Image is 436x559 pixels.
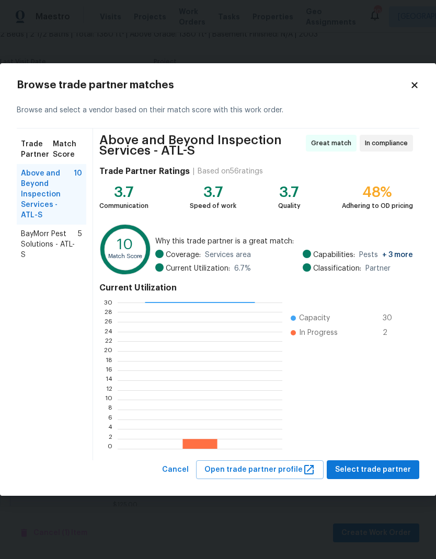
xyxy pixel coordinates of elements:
[105,319,112,325] text: 26
[313,263,361,274] span: Classification:
[108,445,112,451] text: 0
[109,436,112,442] text: 2
[365,138,412,148] span: In compliance
[204,463,315,476] span: Open trade partner profile
[99,201,148,211] div: Communication
[205,250,251,260] span: Services area
[359,250,413,260] span: Pests
[17,80,410,90] h2: Browse trade partner matches
[99,135,303,156] span: Above and Beyond Inspection Services - ATL-S
[342,201,413,211] div: Adhering to OD pricing
[99,187,148,197] div: 3.7
[162,463,189,476] span: Cancel
[190,166,198,177] div: |
[21,229,78,260] span: BayMorr Pest Solutions - ATL-S
[198,166,263,177] div: Based on 56 ratings
[117,238,133,252] text: 10
[21,168,74,220] span: Above and Beyond Inspection Services - ATL-S
[106,377,112,383] text: 14
[166,250,201,260] span: Coverage:
[382,251,413,259] span: + 3 more
[106,387,112,393] text: 12
[383,313,399,323] span: 30
[190,187,236,197] div: 3.7
[104,299,112,305] text: 30
[335,463,411,476] span: Select trade partner
[105,328,112,334] text: 24
[21,139,53,160] span: Trade Partner
[299,313,330,323] span: Capacity
[190,201,236,211] div: Speed of work
[278,187,301,197] div: 3.7
[158,460,193,480] button: Cancel
[278,201,301,211] div: Quality
[342,187,413,197] div: 48%
[196,460,324,480] button: Open trade partner profile
[327,460,419,480] button: Select trade partner
[299,328,338,338] span: In Progress
[234,263,251,274] span: 6.7 %
[108,426,112,432] text: 4
[108,416,112,422] text: 6
[108,406,112,413] text: 8
[106,357,112,364] text: 18
[108,253,142,259] text: Match Score
[99,166,190,177] h4: Trade Partner Ratings
[155,236,413,247] span: Why this trade partner is a great match:
[17,92,419,129] div: Browse and select a vendor based on their match score with this work order.
[365,263,391,274] span: Partner
[99,283,413,293] h4: Current Utilization
[78,229,82,260] span: 5
[166,263,230,274] span: Current Utilization:
[105,338,112,344] text: 22
[105,309,112,315] text: 28
[106,367,112,374] text: 16
[313,250,355,260] span: Capabilities:
[311,138,355,148] span: Great match
[53,139,82,160] span: Match Score
[383,328,399,338] span: 2
[105,397,112,403] text: 10
[74,168,82,220] span: 10
[104,348,112,354] text: 20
